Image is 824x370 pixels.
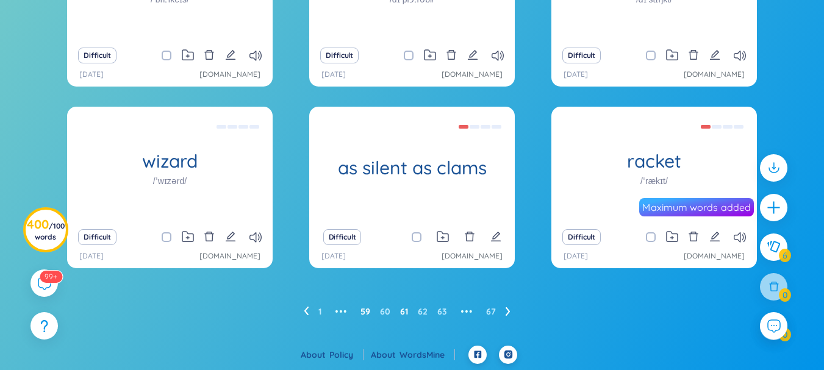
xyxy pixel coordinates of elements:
[321,69,346,80] p: [DATE]
[418,302,428,321] a: 62
[467,47,478,64] button: edit
[27,219,65,241] h3: 400
[464,229,475,246] button: delete
[309,157,515,179] h1: as silent as clams
[490,231,501,242] span: edit
[467,49,478,60] span: edit
[709,49,720,60] span: edit
[688,47,699,64] button: delete
[442,251,503,262] a: [DOMAIN_NAME]
[79,69,104,80] p: [DATE]
[688,229,699,246] button: delete
[225,229,236,246] button: edit
[437,302,447,321] a: 63
[380,302,390,321] li: 60
[684,69,745,80] a: [DOMAIN_NAME]
[442,69,503,80] a: [DOMAIN_NAME]
[360,302,370,321] li: 59
[464,231,475,242] span: delete
[204,231,215,242] span: delete
[640,174,668,188] h1: /ˈrækɪt/
[329,349,364,360] a: Policy
[35,221,65,241] span: / 100 words
[225,47,236,64] button: edit
[446,47,457,64] button: delete
[331,302,351,321] li: Previous 5 Pages
[709,231,720,242] span: edit
[360,302,370,321] a: 59
[78,48,116,63] button: Difficult
[486,302,496,321] a: 67
[331,302,351,321] span: •••
[766,200,781,215] span: plus
[399,349,455,360] a: WordsMine
[318,302,321,321] a: 1
[318,302,321,321] li: 1
[564,251,588,262] p: [DATE]
[400,302,408,321] a: 61
[400,302,408,321] li: 61
[225,231,236,242] span: edit
[225,49,236,60] span: edit
[301,348,364,361] div: About
[380,302,390,321] a: 60
[204,47,215,64] button: delete
[564,69,588,80] p: [DATE]
[78,229,116,245] button: Difficult
[79,251,104,262] p: [DATE]
[153,174,187,188] h1: /ˈwɪzərd/
[204,229,215,246] button: delete
[457,302,476,321] span: •••
[320,48,359,63] button: Difficult
[688,231,699,242] span: delete
[562,229,601,245] button: Difficult
[709,229,720,246] button: edit
[321,251,346,262] p: [DATE]
[418,302,428,321] li: 62
[204,49,215,60] span: delete
[457,302,476,321] li: Next 5 Pages
[371,348,455,361] div: About
[709,47,720,64] button: edit
[684,251,745,262] a: [DOMAIN_NAME]
[304,302,309,321] li: Previous Page
[688,49,699,60] span: delete
[446,49,457,60] span: delete
[551,151,757,172] h1: racket
[490,229,501,246] button: edit
[437,302,447,321] li: 63
[199,69,260,80] a: [DOMAIN_NAME]
[199,251,260,262] a: [DOMAIN_NAME]
[486,302,496,321] li: 67
[67,151,273,172] h1: wizard
[323,229,362,245] button: Difficult
[506,302,511,321] li: Next Page
[40,271,62,283] sup: 573
[562,48,601,63] button: Difficult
